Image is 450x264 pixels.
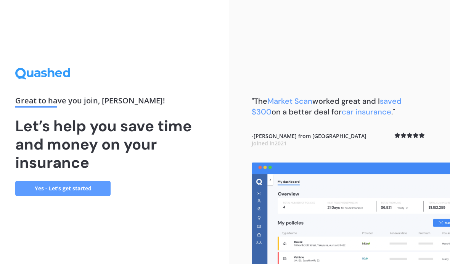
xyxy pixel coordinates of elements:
[15,97,214,108] div: Great to have you join , [PERSON_NAME] !
[252,132,366,147] b: - [PERSON_NAME] from [GEOGRAPHIC_DATA]
[342,107,391,117] span: car insurance
[267,96,312,106] span: Market Scan
[15,117,214,172] h1: Let’s help you save time and money on your insurance
[252,96,402,117] b: "The worked great and I on a better deal for ."
[15,181,111,196] a: Yes - Let’s get started
[252,163,450,264] img: dashboard.webp
[252,140,287,147] span: Joined in 2021
[252,96,402,117] span: saved $300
